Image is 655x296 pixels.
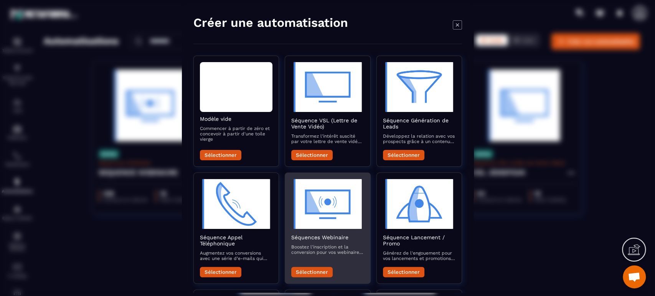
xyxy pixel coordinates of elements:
[623,265,646,288] div: Ouvrir le chat
[291,244,364,255] p: Boostez l'inscription et la conversion pour vos webinaires avec des e-mails qui informent, rappel...
[383,250,455,261] p: Générez de l'engouement pour vos lancements et promotions avec une séquence d’e-mails captivante ...
[291,150,333,160] button: Sélectionner
[193,15,348,30] h4: Créer une automatisation
[383,133,455,144] p: Développez la relation avec vos prospects grâce à un contenu attractif qui les accompagne vers la...
[200,267,241,277] button: Sélectionner
[200,116,272,122] h2: Modèle vide
[200,150,241,160] button: Sélectionner
[383,234,455,247] h2: Séquence Lancement / Promo
[383,150,424,160] button: Sélectionner
[383,179,455,229] img: automation-objective-icon
[291,267,333,277] button: Sélectionner
[291,234,364,240] h2: Séquences Webinaire
[291,179,364,229] img: automation-objective-icon
[291,62,364,112] img: automation-objective-icon
[200,250,272,261] p: Augmentez vos conversions avec une série d’e-mails qui préparent et suivent vos appels commerciaux
[383,117,455,130] h2: Séquence Génération de Leads
[291,133,364,144] p: Transformez l'intérêt suscité par votre lettre de vente vidéo en actions concrètes avec des e-mai...
[200,234,272,247] h2: Séquence Appel Téléphonique
[200,179,272,229] img: automation-objective-icon
[291,117,364,130] h2: Séquence VSL (Lettre de Vente Vidéo)
[383,267,424,277] button: Sélectionner
[200,126,272,142] p: Commencer à partir de zéro et concevoir à partir d'une toile vierge
[383,62,455,112] img: automation-objective-icon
